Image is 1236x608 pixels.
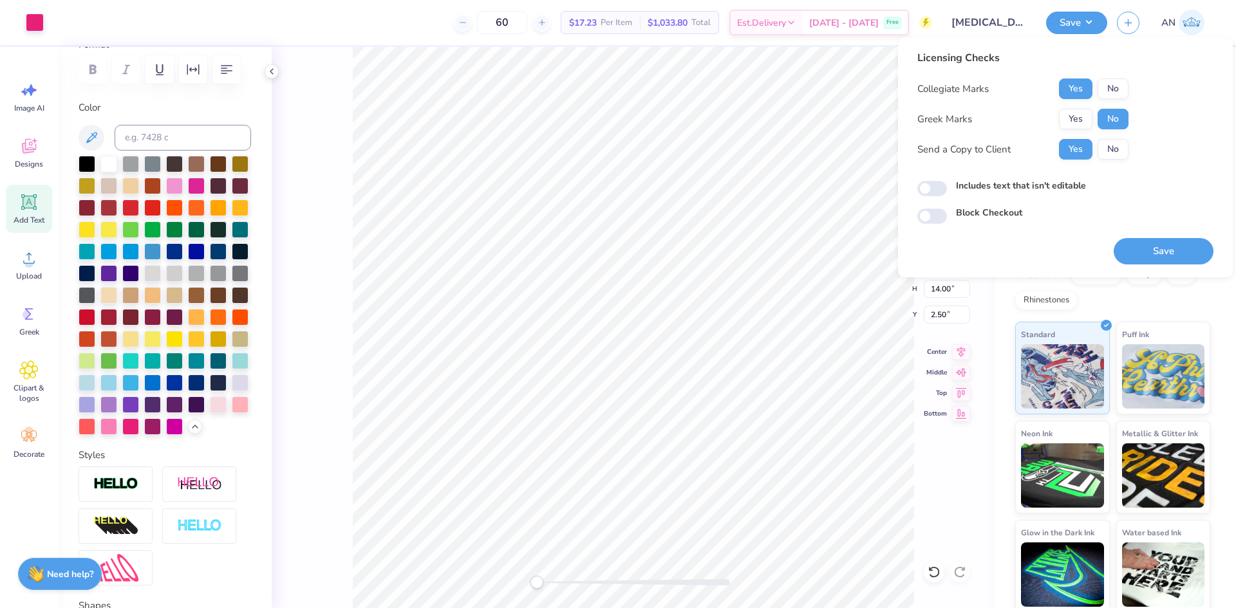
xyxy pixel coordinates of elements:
span: Free [886,18,899,27]
div: Greek Marks [917,112,972,127]
input: e.g. 7428 c [115,125,251,151]
span: $1,033.80 [648,16,688,30]
img: Neon Ink [1021,443,1104,508]
label: Block Checkout [956,206,1022,219]
span: Per Item [601,16,632,30]
label: Styles [79,448,105,463]
span: Designs [15,159,43,169]
span: Metallic & Glitter Ink [1122,427,1198,440]
label: Color [79,100,251,115]
div: Licensing Checks [917,50,1128,66]
img: Shadow [177,476,222,492]
strong: Need help? [47,568,93,580]
button: Yes [1059,78,1092,99]
span: Standard [1021,327,1055,341]
span: Middle [924,367,947,378]
span: Est. Delivery [737,16,786,30]
span: Upload [16,271,42,281]
span: [DATE] - [DATE] [809,16,879,30]
div: Send a Copy to Client [917,142,1011,157]
span: Image AI [14,103,44,113]
span: Top [924,388,947,398]
img: Negative Space [177,519,222,533]
a: AN [1156,10,1210,35]
img: Water based Ink [1122,542,1205,607]
span: Add Text [14,215,44,225]
img: Standard [1021,344,1104,409]
img: Free Distort [93,554,138,582]
img: Stroke [93,477,138,492]
span: Center [924,347,947,357]
span: $17.23 [569,16,597,30]
img: Arlo Noche [1179,10,1204,35]
input: Untitled Design [942,10,1036,35]
button: No [1098,78,1128,99]
span: Decorate [14,449,44,459]
span: Puff Ink [1122,327,1149,341]
div: Accessibility label [530,576,543,589]
button: Yes [1059,139,1092,160]
label: Includes text that isn't editable [956,179,1086,192]
div: Collegiate Marks [917,82,989,97]
img: Glow in the Dark Ink [1021,542,1104,607]
img: 3D Illusion [93,516,138,537]
span: Bottom [924,409,947,419]
span: Clipart & logos [8,383,50,403]
span: Neon Ink [1021,427,1053,440]
span: Water based Ink [1122,526,1181,539]
input: – – [477,11,527,34]
div: Rhinestones [1015,291,1078,310]
button: No [1098,109,1128,129]
span: Greek [19,327,39,337]
button: No [1098,139,1128,160]
img: Puff Ink [1122,344,1205,409]
span: Glow in the Dark Ink [1021,526,1094,539]
button: Save [1046,12,1107,34]
img: Metallic & Glitter Ink [1122,443,1205,508]
span: AN [1161,15,1175,30]
button: Yes [1059,109,1092,129]
button: Save [1114,238,1213,264]
span: Total [691,16,711,30]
